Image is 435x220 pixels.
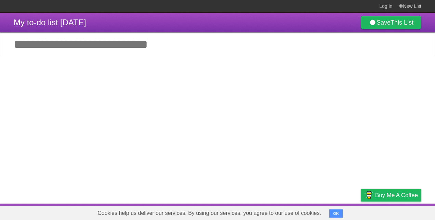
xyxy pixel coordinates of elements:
a: Buy me a coffee [361,189,421,202]
span: My to-do list [DATE] [14,18,86,27]
a: Terms [329,205,344,218]
a: About [270,205,284,218]
b: This List [391,19,413,26]
a: Developers [292,205,320,218]
a: Privacy [352,205,370,218]
img: Buy me a coffee [364,189,373,201]
a: Suggest a feature [378,205,421,218]
span: Buy me a coffee [375,189,418,201]
button: OK [329,209,343,218]
a: SaveThis List [361,16,421,29]
span: Cookies help us deliver our services. By using our services, you agree to our use of cookies. [91,206,328,220]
